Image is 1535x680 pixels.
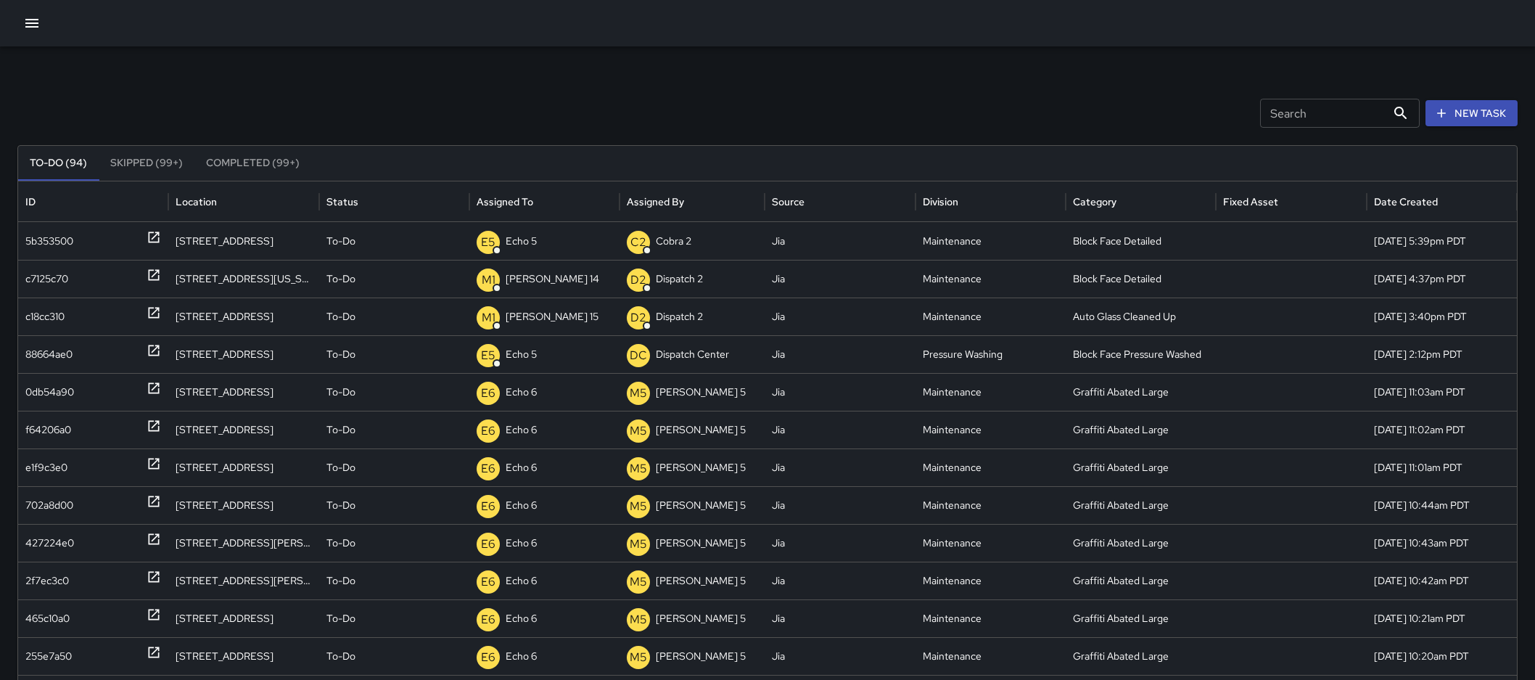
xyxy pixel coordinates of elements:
div: Maintenance [915,373,1066,411]
div: 367 24th Street [168,448,318,486]
p: [PERSON_NAME] 14 [506,261,599,298]
p: Echo 5 [506,223,537,260]
p: Echo 6 [506,638,537,675]
p: M5 [630,649,647,666]
div: 10/8/2025, 11:01am PDT [1367,448,1517,486]
p: Echo 6 [506,487,537,524]
div: 1533 Franklin Street [168,298,318,335]
p: E6 [481,385,495,402]
div: Jia [765,373,915,411]
div: 0db54a90 [25,374,74,411]
p: E6 [481,573,495,591]
div: Assigned To [477,195,533,208]
div: Jia [765,335,915,373]
p: [PERSON_NAME] 15 [506,298,598,335]
button: New Task [1425,100,1518,127]
div: Block Face Detailed [1066,260,1216,298]
div: 10/8/2025, 10:20am PDT [1367,637,1517,675]
div: Graffiti Abated Large [1066,411,1216,448]
div: 2f7ec3c0 [25,562,69,599]
p: To-Do [326,374,355,411]
div: Maintenance [915,562,1066,599]
div: 10/8/2025, 5:39pm PDT [1367,222,1517,260]
p: M5 [630,498,647,515]
div: Jia [765,599,915,637]
p: Echo 6 [506,562,537,599]
div: Source [772,195,804,208]
p: To-Do [326,223,355,260]
div: Pressure Washing [915,335,1066,373]
p: To-Do [326,261,355,298]
div: e1f9c3e0 [25,449,67,486]
p: To-Do [326,336,355,373]
p: M5 [630,611,647,628]
p: Cobra 2 [656,223,691,260]
div: Graffiti Abated Large [1066,524,1216,562]
div: c7125c70 [25,261,68,298]
p: [PERSON_NAME] 5 [656,449,746,486]
div: 10/8/2025, 10:43am PDT [1367,524,1517,562]
p: To-Do [326,562,355,599]
div: 702a8d00 [25,487,73,524]
div: 10/8/2025, 2:12pm PDT [1367,335,1517,373]
p: M5 [630,460,647,478]
div: 80 Grand Avenue [168,335,318,373]
div: Maintenance [915,637,1066,675]
div: 315 24th Street [168,486,318,524]
div: 180 Grand Avenue [168,599,318,637]
div: 180 Grand Avenue [168,637,318,675]
div: 10/8/2025, 11:03am PDT [1367,373,1517,411]
p: To-Do [326,411,355,448]
div: 2346 Valdez Street [168,524,318,562]
div: Graffiti Abated Large [1066,599,1216,637]
div: Jia [765,298,915,335]
p: M5 [630,536,647,553]
p: D2 [630,271,646,289]
div: 10/8/2025, 4:37pm PDT [1367,260,1517,298]
button: To-Do (94) [18,146,99,181]
p: To-Do [326,525,355,562]
p: Echo 6 [506,600,537,637]
p: E6 [481,422,495,440]
div: 5b353500 [25,223,73,260]
p: M5 [630,573,647,591]
p: [PERSON_NAME] 5 [656,525,746,562]
p: [PERSON_NAME] 5 [656,487,746,524]
p: C2 [630,234,646,251]
div: Date Created [1374,195,1438,208]
div: 10/8/2025, 10:42am PDT [1367,562,1517,599]
p: E6 [481,498,495,515]
p: To-Do [326,600,355,637]
div: f64206a0 [25,411,71,448]
p: E5 [481,347,495,364]
p: To-Do [326,449,355,486]
p: Echo 6 [506,525,537,562]
p: To-Do [326,638,355,675]
div: Graffiti Abated Large [1066,448,1216,486]
p: Echo 6 [506,411,537,448]
p: Echo 6 [506,449,537,486]
div: Maintenance [915,486,1066,524]
p: E6 [481,536,495,553]
div: Jia [765,637,915,675]
div: 255e7a50 [25,638,72,675]
div: 10/8/2025, 3:40pm PDT [1367,298,1517,335]
div: Block Face Detailed [1066,222,1216,260]
div: ID [25,195,36,208]
div: Maintenance [915,448,1066,486]
div: Graffiti Abated Large [1066,637,1216,675]
div: Jia [765,524,915,562]
div: 10/8/2025, 10:21am PDT [1367,599,1517,637]
p: E6 [481,611,495,628]
div: Graffiti Abated Large [1066,562,1216,599]
div: Jia [765,260,915,298]
p: To-Do [326,298,355,335]
div: 901 Washington Street [168,260,318,298]
p: Echo 6 [506,374,537,411]
div: Jia [765,411,915,448]
p: [PERSON_NAME] 5 [656,638,746,675]
p: Dispatch 2 [656,298,703,335]
div: Category [1073,195,1116,208]
div: Division [923,195,958,208]
div: 10/8/2025, 11:02am PDT [1367,411,1517,448]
